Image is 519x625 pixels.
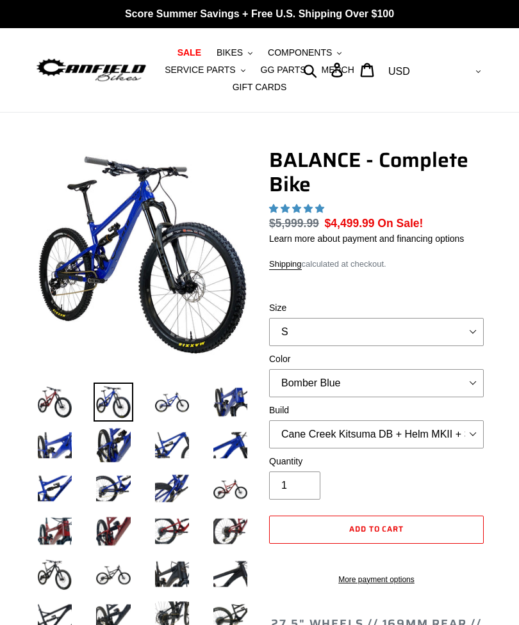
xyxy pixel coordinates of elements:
[269,258,484,271] div: calculated at checkout.
[211,425,250,464] img: Load image into Gallery viewer, BALANCE - Complete Bike
[269,148,484,197] h1: BALANCE - Complete Bike
[94,469,133,508] img: Load image into Gallery viewer, BALANCE - Complete Bike
[35,469,74,508] img: Load image into Gallery viewer, BALANCE - Complete Bike
[269,574,484,585] a: More payment options
[152,469,192,508] img: Load image into Gallery viewer, BALANCE - Complete Bike
[377,215,423,232] span: On Sale!
[94,555,133,594] img: Load image into Gallery viewer, BALANCE - Complete Bike
[269,404,484,417] label: Build
[94,425,133,464] img: Load image into Gallery viewer, BALANCE - Complete Bike
[269,455,484,468] label: Quantity
[211,512,250,551] img: Load image into Gallery viewer, BALANCE - Complete Bike
[217,47,243,58] span: BIKES
[158,61,251,79] button: SERVICE PARTS
[35,512,74,551] img: Load image into Gallery viewer, BALANCE - Complete Bike
[261,44,348,61] button: COMPONENTS
[325,217,375,230] span: $4,499.99
[152,425,192,464] img: Load image into Gallery viewer, BALANCE - Complete Bike
[152,512,192,551] img: Load image into Gallery viewer, BALANCE - Complete Bike
[269,217,319,230] s: $5,999.99
[233,82,287,93] span: GIFT CARDS
[269,301,484,315] label: Size
[349,523,404,535] span: Add to cart
[269,203,327,214] span: 5.00 stars
[152,555,192,594] img: Load image into Gallery viewer, BALANCE - Complete Bike
[211,555,250,594] img: Load image into Gallery viewer, BALANCE - Complete Bike
[269,259,302,270] a: Shipping
[35,555,74,594] img: Load image into Gallery viewer, BALANCE - Complete Bike
[269,352,484,366] label: Color
[261,65,306,75] span: GG PARTS
[152,383,192,422] img: Load image into Gallery viewer, BALANCE - Complete Bike
[35,56,147,84] img: Canfield Bikes
[268,47,332,58] span: COMPONENTS
[211,469,250,508] img: Load image into Gallery viewer, BALANCE - Complete Bike
[165,65,235,75] span: SERVICE PARTS
[269,233,464,244] a: Learn more about payment and financing options
[38,150,247,360] img: BALANCE - Complete Bike
[94,383,133,422] img: Load image into Gallery viewer, BALANCE - Complete Bike
[171,44,208,61] a: SALE
[94,512,133,551] img: Load image into Gallery viewer, BALANCE - Complete Bike
[177,47,201,58] span: SALE
[269,516,484,544] button: Add to cart
[35,425,74,464] img: Load image into Gallery viewer, BALANCE - Complete Bike
[211,383,250,422] img: Load image into Gallery viewer, BALANCE - Complete Bike
[254,61,313,79] a: GG PARTS
[210,44,259,61] button: BIKES
[35,383,74,422] img: Load image into Gallery viewer, BALANCE - Complete Bike
[226,79,293,96] a: GIFT CARDS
